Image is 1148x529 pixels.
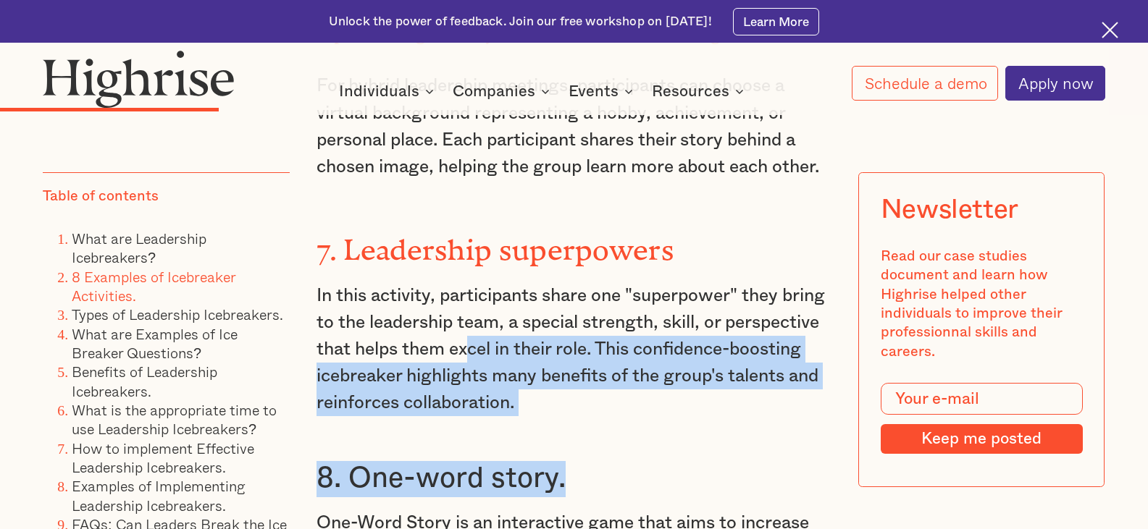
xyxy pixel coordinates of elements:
[881,383,1083,415] input: Your e-mail
[43,187,159,206] div: Table of contents
[652,82,729,100] div: Resources
[329,13,712,30] div: Unlock the power of feedback. Join our free workshop on [DATE]!
[569,82,637,100] div: Events
[453,82,554,100] div: Companies
[317,461,832,497] h3: 8. One-word story.
[881,424,1083,454] input: Keep me posted
[881,194,1018,225] div: Newsletter
[43,50,235,108] img: Highrise logo
[72,227,206,268] a: What are Leadership Icebreakers?
[569,82,619,100] div: Events
[1102,22,1118,38] img: Cross icon
[72,399,277,440] a: What is the appropriate time to use Leadership Icebreakers?
[852,66,998,101] a: Schedule a demo
[881,247,1083,361] div: Read our case studies document and learn how Highrise helped other individuals to improve their p...
[72,437,254,478] a: How to implement Effective Leadership Icebreakers.
[652,82,748,100] div: Resources
[317,282,832,417] p: In this activity, participants share one "superpower" they bring to the leadership team, a specia...
[453,82,535,100] div: Companies
[733,8,819,35] a: Learn More
[339,82,419,100] div: Individuals
[72,266,235,307] a: 8 Examples of Icebreaker Activities.
[881,383,1083,454] form: Modal Form
[72,475,245,517] a: Examples of Implementing Leadership Icebreakers.
[72,303,283,326] a: Types of Leadership Icebreakers.
[339,82,438,100] div: Individuals
[1005,66,1105,101] a: Apply now
[72,323,238,364] a: What are Examples of Ice Breaker Questions?
[317,233,675,252] strong: 7. Leadership superpowers
[317,72,832,180] p: For hybrid leadership meetings, participants can choose a virtual background representing a hobby...
[72,361,217,402] a: Benefits of Leadership Icebreakers.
